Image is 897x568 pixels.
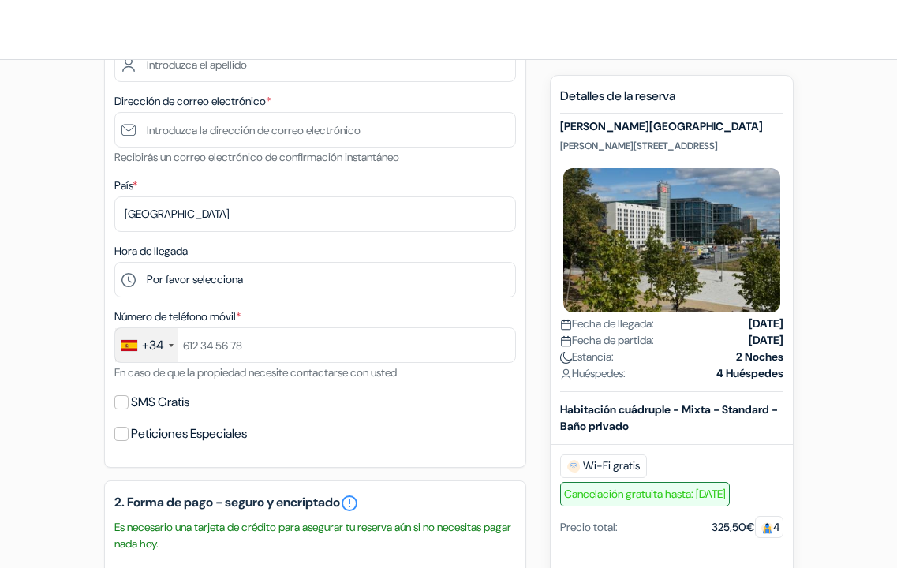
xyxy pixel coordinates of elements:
[736,349,783,365] strong: 2 Noches
[560,332,654,349] span: Fecha de partida:
[131,423,247,445] label: Peticiones Especiales
[560,365,626,382] span: Huéspedes:
[560,519,618,536] div: Precio total:
[567,460,580,473] img: free_wifi.svg
[560,88,783,114] h5: Detalles de la reserva
[560,316,654,332] span: Fecha de llegada:
[114,308,241,325] label: Número de teléfono móvil
[712,519,783,536] div: 325,50€
[761,522,773,534] img: guest.svg
[749,332,783,349] strong: [DATE]
[560,482,730,506] span: Cancelación gratuita hasta: [DATE]
[560,352,572,364] img: moon.svg
[560,349,614,365] span: Estancia:
[340,494,359,513] a: error_outline
[560,368,572,380] img: user_icon.svg
[560,335,572,347] img: calendar.svg
[114,112,516,148] input: Introduzca la dirección de correo electrónico
[560,402,778,433] b: Habitación cuádruple - Mixta - Standard - Baño privado
[114,177,137,194] label: País
[755,516,783,538] span: 4
[749,316,783,332] strong: [DATE]
[560,120,783,133] h5: [PERSON_NAME][GEOGRAPHIC_DATA]
[131,391,189,413] label: SMS Gratis
[114,519,516,552] small: Es necesario una tarjeta de crédito para asegurar tu reserva aún si no necesitas pagar nada hoy.
[114,47,516,82] input: Introduzca el apellido
[19,16,216,43] img: AlberguesJuveniles.es
[716,365,783,382] strong: 4 Huéspedes
[114,243,188,260] label: Hora de llegada
[115,328,178,362] div: Spain (España): +34
[560,454,647,478] span: Wi-Fi gratis
[114,365,397,379] small: En caso de que la propiedad necesite contactarse con usted
[142,336,164,355] div: +34
[560,140,783,152] p: [PERSON_NAME][STREET_ADDRESS]
[114,93,271,110] label: Dirección de correo electrónico
[560,319,572,331] img: calendar.svg
[114,494,516,513] h5: 2. Forma de pago - seguro y encriptado
[114,327,516,363] input: 612 34 56 78
[114,150,399,164] small: Recibirás un correo electrónico de confirmación instantáneo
